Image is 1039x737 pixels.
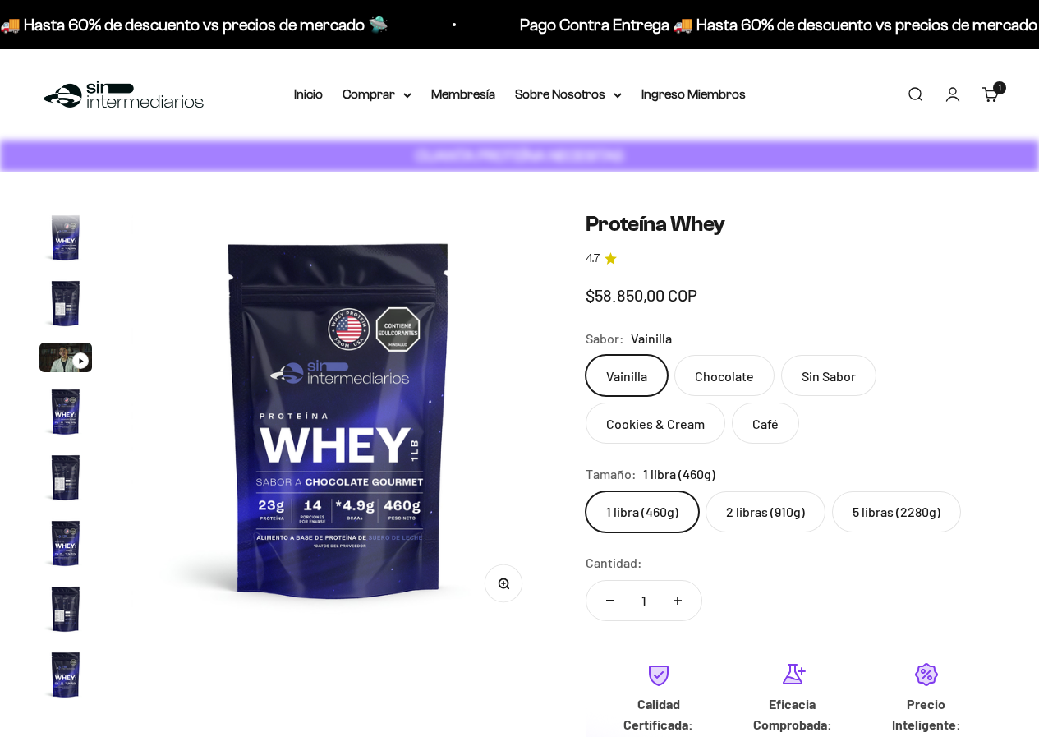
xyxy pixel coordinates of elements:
[623,696,693,733] strong: Calidad Certificada:
[586,552,642,573] label: Cantidad:
[39,517,92,574] button: Ir al artículo 6
[39,211,92,269] button: Ir al artículo 1
[39,583,92,640] button: Ir al artículo 7
[586,282,697,308] sale-price: $58.850,00 COP
[39,517,92,569] img: Proteína Whey
[294,87,323,101] a: Inicio
[643,463,715,485] span: 1 libra (460g)
[586,328,624,349] legend: Sabor:
[39,211,92,264] img: Proteína Whey
[39,583,92,635] img: Proteína Whey
[39,277,92,329] img: Proteína Whey
[39,277,92,334] button: Ir al artículo 2
[753,696,832,733] strong: Eficacia Comprobada:
[39,343,92,377] button: Ir al artículo 3
[131,211,546,626] img: Proteína Whey
[586,581,634,620] button: Reducir cantidad
[586,211,1000,237] h1: Proteína Whey
[39,385,92,438] img: Proteína Whey
[431,87,495,101] a: Membresía
[416,147,623,164] strong: CUANTA PROTEÍNA NECESITAS
[892,696,961,733] strong: Precio Inteligente:
[515,84,622,105] summary: Sobre Nosotros
[39,451,92,504] img: Proteína Whey
[39,385,92,443] button: Ir al artículo 4
[654,581,701,620] button: Aumentar cantidad
[999,84,1001,92] span: 1
[39,648,92,706] button: Ir al artículo 8
[586,250,600,268] span: 4.7
[586,250,1000,268] a: 4.74.7 de 5.0 estrellas
[641,87,746,101] a: Ingreso Miembros
[39,648,92,701] img: Proteína Whey
[631,328,672,349] span: Vainilla
[39,451,92,509] button: Ir al artículo 5
[343,84,411,105] summary: Comprar
[586,463,637,485] legend: Tamaño:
